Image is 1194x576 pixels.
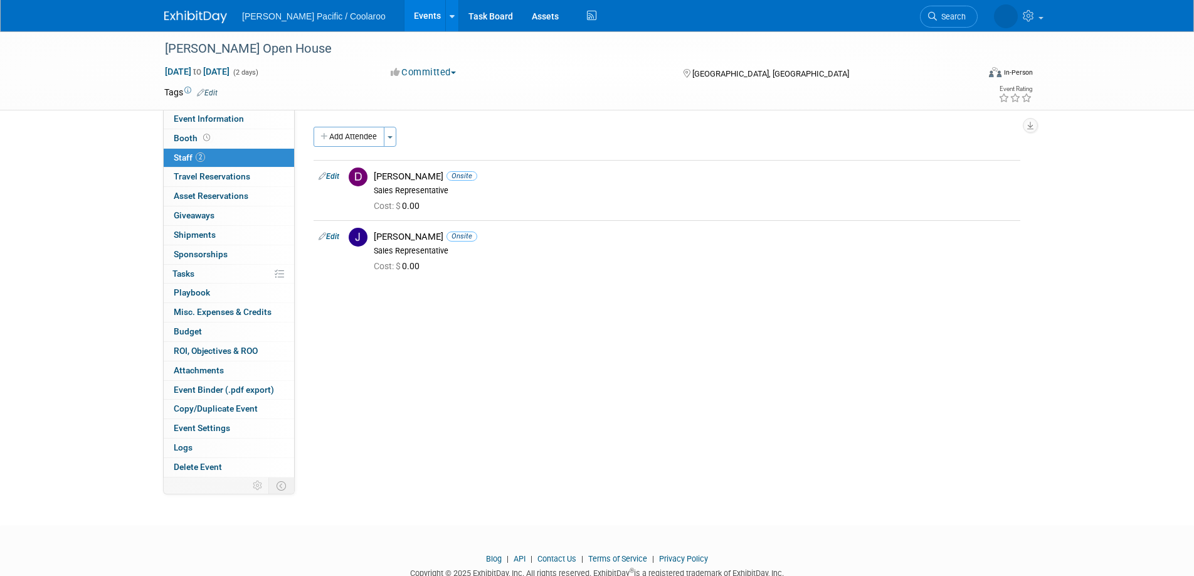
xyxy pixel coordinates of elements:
[514,554,526,563] a: API
[164,129,294,148] a: Booth
[349,228,367,247] img: J.jpg
[527,554,536,563] span: |
[588,554,647,563] a: Terms of Service
[937,12,966,21] span: Search
[164,245,294,264] a: Sponsorships
[174,114,244,124] span: Event Information
[998,86,1032,92] div: Event Rating
[242,11,386,21] span: [PERSON_NAME] Pacific / Coolaroo
[164,458,294,477] a: Delete Event
[174,133,213,143] span: Booth
[314,127,384,147] button: Add Attendee
[374,171,1015,183] div: [PERSON_NAME]
[172,269,194,279] span: Tasks
[174,307,272,317] span: Misc. Expenses & Credits
[374,186,1015,196] div: Sales Representative
[174,249,228,259] span: Sponsorships
[174,171,250,181] span: Travel Reservations
[164,265,294,284] a: Tasks
[201,133,213,142] span: Booth not reserved yet
[374,261,402,271] span: Cost: $
[164,226,294,245] a: Shipments
[349,168,367,186] img: D.jpg
[174,403,258,413] span: Copy/Duplicate Event
[537,554,576,563] a: Contact Us
[386,66,461,79] button: Committed
[269,477,295,494] td: Toggle Event Tabs
[174,365,224,375] span: Attachments
[174,287,210,297] span: Playbook
[174,191,248,201] span: Asset Reservations
[174,210,214,220] span: Giveaways
[164,342,294,361] a: ROI, Objectives & ROO
[164,381,294,400] a: Event Binder (.pdf export)
[174,346,258,356] span: ROI, Objectives & ROO
[504,554,512,563] span: |
[446,232,477,241] span: Onsite
[164,303,294,322] a: Misc. Expenses & Credits
[247,477,269,494] td: Personalize Event Tab Strip
[164,206,294,225] a: Giveaways
[174,423,230,433] span: Event Settings
[164,66,230,77] span: [DATE] [DATE]
[174,230,216,240] span: Shipments
[904,65,1033,84] div: Event Format
[174,442,193,452] span: Logs
[374,201,402,211] span: Cost: $
[374,246,1015,256] div: Sales Representative
[374,261,425,271] span: 0.00
[630,567,634,574] sup: ®
[164,284,294,302] a: Playbook
[164,400,294,419] a: Copy/Duplicate Event
[197,88,218,97] a: Edit
[692,69,849,78] span: [GEOGRAPHIC_DATA], [GEOGRAPHIC_DATA]
[164,149,294,168] a: Staff2
[191,67,203,77] span: to
[161,38,959,60] div: [PERSON_NAME] Open House
[164,361,294,380] a: Attachments
[196,152,205,162] span: 2
[164,11,227,23] img: ExhibitDay
[659,554,708,563] a: Privacy Policy
[174,385,274,395] span: Event Binder (.pdf export)
[164,187,294,206] a: Asset Reservations
[989,67,1001,77] img: Format-Inperson.png
[232,68,258,77] span: (2 days)
[174,326,202,336] span: Budget
[164,419,294,438] a: Event Settings
[164,110,294,129] a: Event Information
[319,232,339,241] a: Edit
[164,323,294,341] a: Budget
[164,439,294,457] a: Logs
[164,86,218,99] td: Tags
[174,462,222,472] span: Delete Event
[174,152,205,163] span: Staff
[446,171,477,181] span: Onsite
[164,168,294,186] a: Travel Reservations
[649,554,657,563] span: |
[374,231,1015,243] div: [PERSON_NAME]
[374,201,425,211] span: 0.00
[1003,68,1033,77] div: In-Person
[486,554,502,563] a: Blog
[319,172,339,181] a: Edit
[994,4,1018,28] img: Andy Doerr
[578,554,586,563] span: |
[920,6,978,28] a: Search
